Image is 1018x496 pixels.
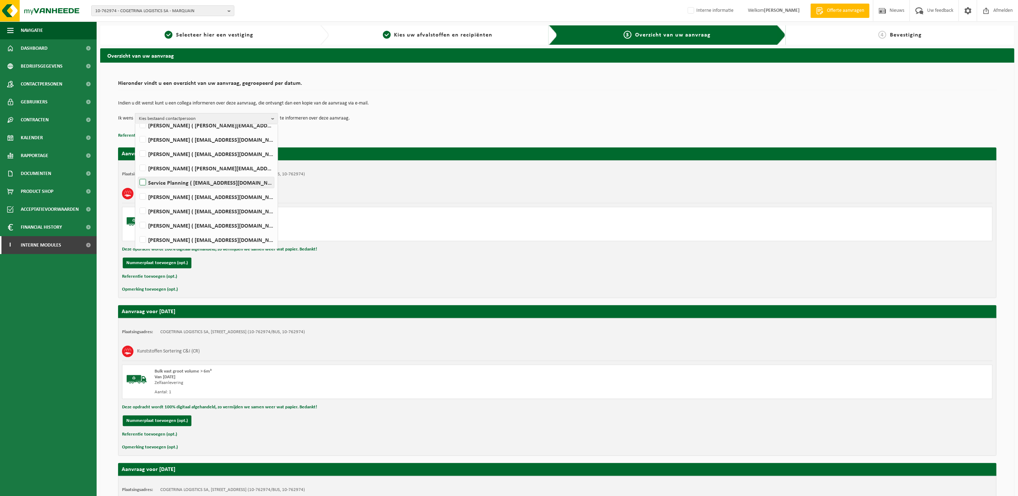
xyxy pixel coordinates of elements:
span: 1 [165,31,172,39]
label: [PERSON_NAME] ( [EMAIL_ADDRESS][DOMAIN_NAME] ) [138,206,274,217]
button: Deze opdracht wordt 100% digitaal afgehandeld, zo vermijden we samen weer wat papier. Bedankt! [122,403,317,412]
label: [PERSON_NAME] ( [EMAIL_ADDRESS][DOMAIN_NAME] ) [138,234,274,245]
span: Selecteer hier een vestiging [176,32,253,38]
div: Aantal: 1 [155,232,586,237]
label: [PERSON_NAME] ( [EMAIL_ADDRESS][DOMAIN_NAME] ) [138,191,274,202]
td: COGETRINA LOGISTICS SA, [STREET_ADDRESS] (10-762974/BUS, 10-762974) [160,329,305,335]
img: BL-SO-LV.png [126,211,147,232]
div: Aantal: 1 [155,389,586,395]
button: Nummerplaat toevoegen (opt.) [123,415,191,426]
strong: Plaatsingsadres: [122,172,153,176]
span: Bedrijfsgegevens [21,57,63,75]
p: Indien u dit wenst kunt u een collega informeren over deze aanvraag, die ontvangt dan een kopie v... [118,101,997,106]
button: Kies bestaand contactpersoon [135,113,278,124]
span: Kies bestaand contactpersoon [139,113,268,124]
button: Opmerking toevoegen (opt.) [122,285,178,294]
label: Interne informatie [686,5,734,16]
a: 2Kies uw afvalstoffen en recipiënten [332,31,543,39]
button: Deze opdracht wordt 100% digitaal afgehandeld, zo vermijden we samen weer wat papier. Bedankt! [122,245,317,254]
span: Dashboard [21,39,48,57]
label: [PERSON_NAME] ( [EMAIL_ADDRESS][DOMAIN_NAME] ) [138,220,274,231]
span: Bevestiging [890,32,922,38]
img: BL-SO-LV.png [126,369,147,390]
strong: Plaatsingsadres: [122,330,153,334]
span: Documenten [21,165,51,183]
label: Service Planning ( [EMAIL_ADDRESS][DOMAIN_NAME] ) [138,177,274,188]
a: Offerte aanvragen [810,4,870,18]
label: [PERSON_NAME] ( [PERSON_NAME][EMAIL_ADDRESS][DOMAIN_NAME] ) [138,120,274,131]
span: Bulk vast groot volume > 6m³ [155,369,211,374]
div: Zelfaanlevering [155,380,586,386]
td: COGETRINA LOGISTICS SA, [STREET_ADDRESS] (10-762974/BUS, 10-762974) [160,487,305,493]
span: Contracten [21,111,49,129]
div: Zelfaanlevering [155,222,586,228]
button: Nummerplaat toevoegen (opt.) [123,258,191,268]
span: Offerte aanvragen [825,7,866,14]
span: 2 [383,31,391,39]
p: te informeren over deze aanvraag. [280,113,350,124]
strong: Aanvraag voor [DATE] [122,309,175,315]
button: Referentie toevoegen (opt.) [122,272,177,281]
h3: Kunststoffen Sortering C&I (CR) [137,346,200,357]
button: 10-762974 - COGETRINA LOGISTICS SA - MARQUAIN [91,5,234,16]
span: I [7,236,14,254]
label: [PERSON_NAME] ( [EMAIL_ADDRESS][DOMAIN_NAME] ) [138,134,274,145]
span: Kalender [21,129,43,147]
strong: Plaatsingsadres: [122,487,153,492]
span: Interne modules [21,236,61,254]
span: Rapportage [21,147,48,165]
span: 4 [878,31,886,39]
span: Contactpersonen [21,75,62,93]
span: Kies uw afvalstoffen en recipiënten [394,32,493,38]
button: Opmerking toevoegen (opt.) [122,443,178,452]
span: 3 [624,31,632,39]
span: Acceptatievoorwaarden [21,200,79,218]
label: [PERSON_NAME] ( [PERSON_NAME][EMAIL_ADDRESS][DOMAIN_NAME] ) [138,163,274,174]
span: Gebruikers [21,93,48,111]
button: Referentie toevoegen (opt.) [118,131,173,140]
button: Referentie toevoegen (opt.) [122,430,177,439]
strong: Aanvraag voor [DATE] [122,467,175,472]
a: 1Selecteer hier een vestiging [104,31,315,39]
p: Ik wens [118,113,133,124]
label: [PERSON_NAME] ( [EMAIL_ADDRESS][DOMAIN_NAME] ) [138,149,274,159]
span: Financial History [21,218,62,236]
span: Product Shop [21,183,53,200]
h2: Hieronder vindt u een overzicht van uw aanvraag, gegroepeerd per datum. [118,81,997,90]
strong: Van [DATE] [155,375,175,379]
strong: Aanvraag voor [DATE] [122,151,175,157]
span: Navigatie [21,21,43,39]
strong: [PERSON_NAME] [764,8,800,13]
h2: Overzicht van uw aanvraag [100,48,1014,62]
span: 10-762974 - COGETRINA LOGISTICS SA - MARQUAIN [95,6,225,16]
span: Overzicht van uw aanvraag [635,32,711,38]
